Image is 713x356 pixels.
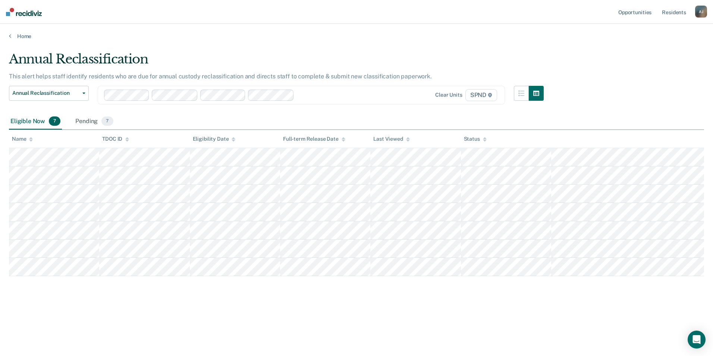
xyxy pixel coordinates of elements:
[688,331,706,349] div: Open Intercom Messenger
[12,136,33,142] div: Name
[464,136,487,142] div: Status
[9,73,432,80] p: This alert helps staff identify residents who are due for annual custody reclassification and dir...
[74,113,114,130] div: Pending7
[102,136,129,142] div: TDOC ID
[695,6,707,18] button: AJ
[6,8,42,16] img: Recidiviz
[9,86,89,101] button: Annual Reclassification
[435,92,462,98] div: Clear units
[49,116,60,126] span: 7
[9,51,544,73] div: Annual Reclassification
[101,116,113,126] span: 7
[9,33,704,40] a: Home
[9,113,62,130] div: Eligible Now7
[283,136,345,142] div: Full-term Release Date
[465,89,497,101] span: SPND
[373,136,409,142] div: Last Viewed
[695,6,707,18] div: A J
[12,90,79,96] span: Annual Reclassification
[193,136,236,142] div: Eligibility Date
